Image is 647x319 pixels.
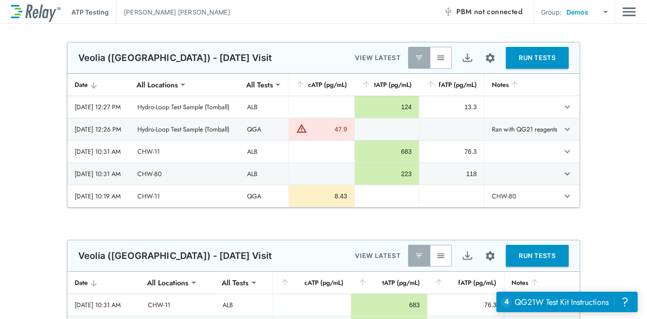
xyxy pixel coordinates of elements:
[216,273,255,292] div: All Tests
[130,96,240,118] td: Hydro-Loop Test Sample (Tomball)
[130,76,184,94] div: All Locations
[67,74,580,208] table: sticky table
[414,53,424,62] img: Latest
[492,79,552,90] div: Notes
[560,166,575,182] button: expand row
[362,169,412,178] div: 223
[435,300,497,309] div: 76.3
[474,6,522,17] span: not connected
[75,147,123,156] div: [DATE] 10:31 AM
[67,74,130,96] th: Date
[541,7,561,17] p: Group:
[362,102,412,111] div: 124
[240,185,288,207] td: QGA
[484,118,559,140] td: Ran with QG21 reagents
[141,294,216,316] td: CHW-11
[280,277,344,288] div: cATP (pg/mL)
[296,123,307,134] img: Warning
[427,169,477,178] div: 118
[130,141,240,162] td: CHW-11
[496,292,638,312] iframe: Resource center
[75,192,123,201] div: [DATE] 10:19 AM
[141,273,195,292] div: All Locations
[622,3,636,20] button: Main menu
[309,125,347,134] div: 47.9
[560,188,575,204] button: expand row
[622,3,636,20] img: Drawer Icon
[355,52,401,63] p: VIEW LATEST
[456,5,522,18] span: PBM
[435,277,497,288] div: fATP (pg/mL)
[216,294,273,316] td: ALB
[444,7,453,16] img: Offline Icon
[478,46,502,70] button: Site setup
[240,76,279,94] div: All Tests
[78,250,272,261] p: Veolia ([GEOGRAPHIC_DATA]) - [DATE] Visit
[67,272,141,294] th: Date
[11,2,61,22] img: LuminUltra Relay
[240,96,288,118] td: ALB
[414,251,424,260] img: Latest
[427,102,477,111] div: 13.3
[240,118,288,140] td: QGA
[462,52,473,64] img: Export Icon
[560,122,575,137] button: expand row
[436,251,445,260] img: View All
[485,250,496,262] img: Settings Icon
[506,245,569,267] button: RUN TESTS
[440,3,526,21] button: PBM not connected
[436,53,445,62] img: View All
[560,99,575,115] button: expand row
[426,79,477,90] div: fATP (pg/mL)
[484,185,559,207] td: CHW-80
[296,79,347,90] div: cATP (pg/mL)
[130,118,240,140] td: Hydro-Loop Test Sample (Tomball)
[71,7,109,17] p: ATP Testing
[358,277,420,288] div: tATP (pg/mL)
[362,79,412,90] div: tATP (pg/mL)
[130,185,240,207] td: CHW-11
[485,52,496,64] img: Settings Icon
[560,144,575,159] button: expand row
[240,141,288,162] td: ALB
[512,277,548,288] div: Notes
[462,250,473,262] img: Export Icon
[130,163,240,185] td: CHW-80
[78,52,272,63] p: Veolia ([GEOGRAPHIC_DATA]) - [DATE] Visit
[456,245,478,267] button: Export
[456,47,478,69] button: Export
[478,244,502,268] button: Site setup
[359,300,420,309] div: 683
[75,169,123,178] div: [DATE] 10:31 AM
[75,102,123,111] div: [DATE] 12:27 PM
[75,125,123,134] div: [DATE] 12:26 PM
[355,250,401,261] p: VIEW LATEST
[427,147,477,156] div: 76.3
[296,192,347,201] div: 8.43
[362,147,412,156] div: 683
[506,47,569,69] button: RUN TESTS
[240,163,288,185] td: ALB
[75,300,134,309] div: [DATE] 10:31 AM
[124,7,230,17] p: [PERSON_NAME] [PERSON_NAME]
